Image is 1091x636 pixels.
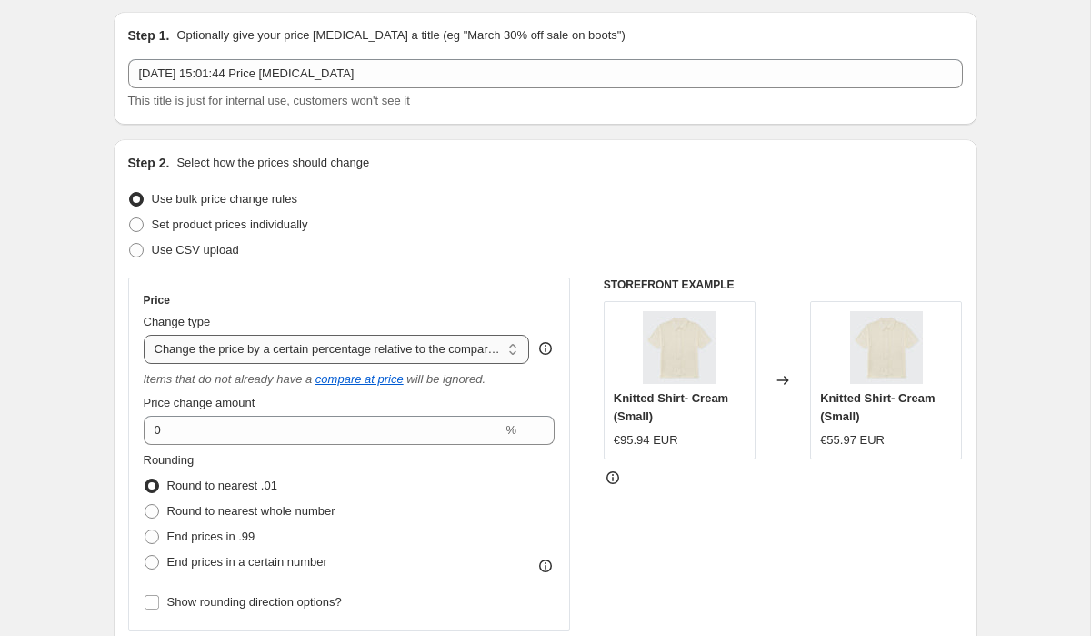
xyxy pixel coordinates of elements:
[128,26,170,45] h2: Step 1.
[643,311,716,384] img: KNITPOLOCREAM_1_80x.jpg
[850,311,923,384] img: KNITPOLOCREAM_1_80x.jpg
[167,479,277,492] span: Round to nearest .01
[167,595,342,609] span: Show rounding direction options?
[315,372,404,386] button: compare at price
[144,453,195,467] span: Rounding
[536,339,555,358] div: help
[152,243,239,257] span: Use CSV upload
[128,94,410,107] span: This title is just for internal use, customers won't see it
[167,504,335,518] span: Round to nearest whole number
[176,26,625,45] p: Optionally give your price [MEDICAL_DATA] a title (eg "March 30% off sale on boots")
[144,416,503,445] input: -20
[144,372,313,386] i: Items that do not already have a
[820,433,885,447] span: €55.97 EUR
[128,59,963,88] input: 30% off holiday sale
[614,433,678,447] span: €95.94 EUR
[614,391,728,423] span: Knitted Shirt- Cream (Small)
[152,217,308,231] span: Set product prices individually
[820,391,935,423] span: Knitted Shirt- Cream (Small)
[144,315,211,328] span: Change type
[176,154,369,172] p: Select how the prices should change
[505,423,516,437] span: %
[152,192,297,206] span: Use bulk price change rules
[128,154,170,172] h2: Step 2.
[144,293,170,308] h3: Price
[167,555,327,569] span: End prices in a certain number
[144,396,255,409] span: Price change amount
[406,372,485,386] i: will be ignored.
[167,530,255,543] span: End prices in .99
[604,278,963,292] h6: STOREFRONT EXAMPLE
